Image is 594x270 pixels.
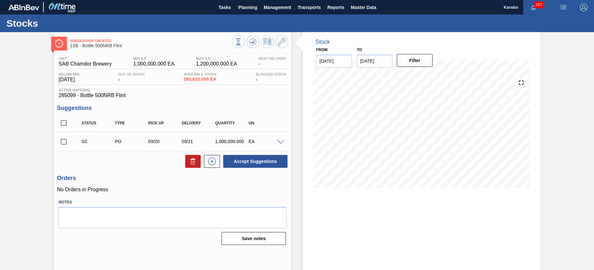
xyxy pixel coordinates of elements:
span: MIN S.P. [133,57,174,60]
span: Below Min [59,72,79,76]
span: 285099 - Bottle 500NRB Flint [59,93,287,98]
div: Accept Suggestions [220,154,288,168]
div: UN [247,121,284,125]
span: 267 [534,1,543,8]
p: No Orders in Progress [57,187,288,193]
div: EA [247,139,284,144]
span: MAX S.P. [196,57,237,60]
div: - [254,72,288,83]
img: Ícone [55,40,63,48]
span: Out Of Stock [118,72,145,76]
span: Transports [298,4,321,11]
button: Update Chart [246,35,259,48]
div: Stock [315,39,330,45]
span: Master Data [351,4,376,11]
div: 09/20/2025 [147,139,184,144]
span: Active Material [59,88,287,92]
div: Suggestion Created [80,139,117,144]
span: 591,820.000 EA [184,77,217,82]
span: Planning [238,4,257,11]
label: From [316,48,327,52]
div: Quantity [214,121,251,125]
h3: Orders [57,175,288,182]
button: Schedule Inventory [261,35,274,48]
button: Filter [397,54,433,67]
label: Notes [59,198,287,207]
span: Suggestion Created [70,39,232,43]
div: New suggestion [201,155,220,168]
span: Next Delivery [259,57,287,60]
div: - [257,57,288,67]
label: to [357,48,362,52]
span: SAB Chamdor Brewery [59,61,112,67]
span: Management [264,4,291,11]
span: 1,000,000.000 EA [133,61,174,67]
button: Notifications [523,3,544,12]
input: mm/dd/yyyy [316,55,352,67]
input: mm/dd/yyyy [357,55,393,67]
div: Status [80,121,117,125]
div: 1,000,000.000 [214,139,251,144]
button: Stocks Overview [232,35,245,48]
span: Available Stock [184,72,217,76]
span: Blocked Stock [256,72,287,76]
img: Logout [580,4,588,11]
button: Save notes [222,232,286,245]
div: Delivery [180,121,217,125]
h3: Suggestions [57,105,288,112]
span: [DATE] [59,77,79,83]
div: Purchase order [113,139,151,144]
div: - [116,72,146,83]
span: 1SB - Bottle 500NRB Flint [70,43,232,48]
div: Delete Suggestions [182,155,201,168]
span: Unit [59,57,112,60]
div: Pick up [147,121,184,125]
span: Reports [327,4,344,11]
span: 1,200,000.000 EA [196,61,237,67]
div: 09/21/2025 [180,139,217,144]
button: Go to Master Data / General [275,35,288,48]
img: userActions [559,4,567,11]
span: Tasks [218,4,232,11]
button: Accept Suggestions [223,155,288,168]
img: TNhmsLtSVTkK8tSr43FrP2fwEKptu5GPRR3wAAAABJRU5ErkJggg== [8,4,39,10]
h1: Stocks [6,20,121,27]
div: Type [113,121,151,125]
